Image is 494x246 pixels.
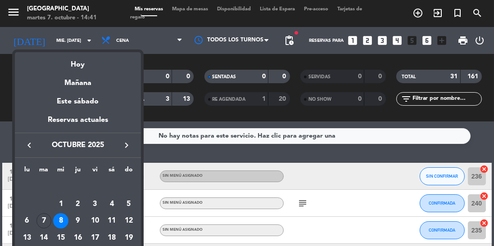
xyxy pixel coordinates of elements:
[15,89,141,114] div: Este sábado
[52,196,69,213] td: 1 de octubre de 2025
[121,197,136,212] div: 5
[15,114,141,133] div: Reservas actuales
[87,230,103,246] div: 17
[70,230,86,246] div: 16
[69,165,86,179] th: jueves
[104,230,119,246] div: 18
[70,213,86,228] div: 9
[121,230,136,246] div: 19
[87,197,103,212] div: 3
[69,212,86,229] td: 9 de octubre de 2025
[53,230,68,246] div: 15
[36,230,52,246] div: 14
[120,196,137,213] td: 5 de octubre de 2025
[86,165,104,179] th: viernes
[103,212,120,229] td: 11 de octubre de 2025
[103,165,120,179] th: sábado
[36,165,53,179] th: martes
[86,196,104,213] td: 3 de octubre de 2025
[18,165,36,179] th: lunes
[103,196,120,213] td: 4 de octubre de 2025
[69,196,86,213] td: 2 de octubre de 2025
[36,212,53,229] td: 7 de octubre de 2025
[86,212,104,229] td: 10 de octubre de 2025
[52,165,69,179] th: miércoles
[24,140,35,151] i: keyboard_arrow_left
[37,139,118,151] span: octubre 2025
[19,213,35,228] div: 6
[19,230,35,246] div: 13
[52,212,69,229] td: 8 de octubre de 2025
[36,213,52,228] div: 7
[70,197,86,212] div: 2
[104,213,119,228] div: 11
[53,213,68,228] div: 8
[53,197,68,212] div: 1
[121,140,132,151] i: keyboard_arrow_right
[15,71,141,89] div: Mañana
[87,213,103,228] div: 10
[120,212,137,229] td: 12 de octubre de 2025
[120,165,137,179] th: domingo
[118,139,135,151] button: keyboard_arrow_right
[18,212,36,229] td: 6 de octubre de 2025
[21,139,37,151] button: keyboard_arrow_left
[121,213,136,228] div: 12
[18,179,137,196] td: OCT.
[15,52,141,71] div: Hoy
[104,197,119,212] div: 4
